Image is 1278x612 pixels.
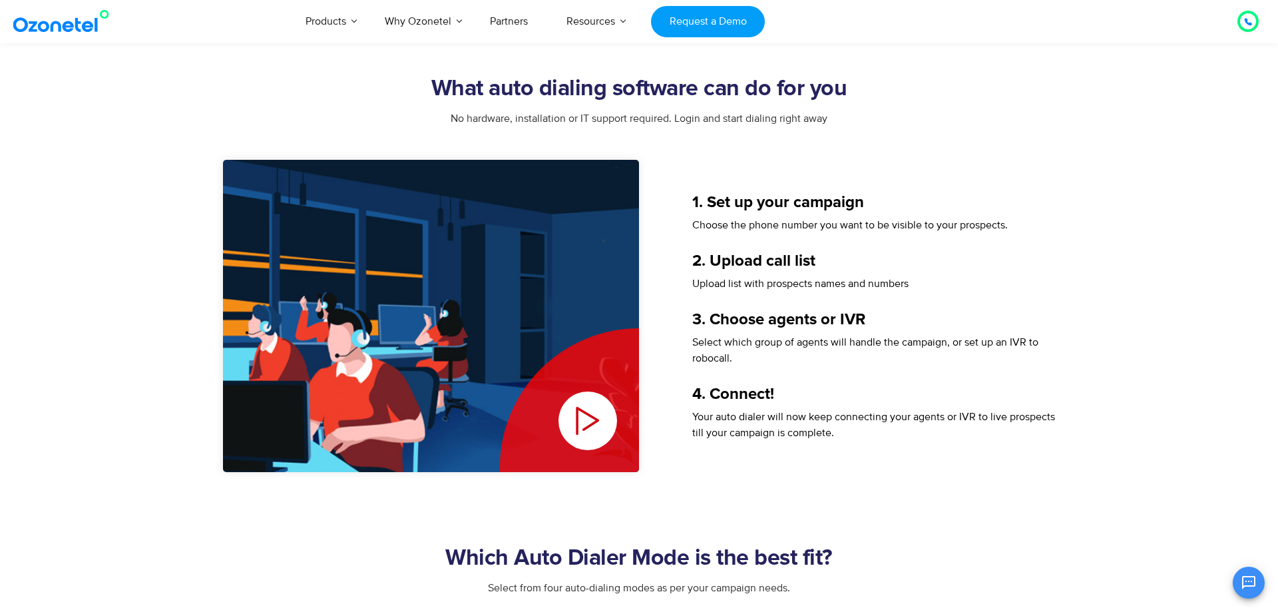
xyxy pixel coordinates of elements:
span: Select from four auto-dialing modes as per your campaign needs. [488,581,790,595]
h5: 3. Choose agents or IVR [692,312,1055,328]
h5: 4. Connect! [692,386,1055,402]
span: Select which group of agents will handle the campaign, or set up an IVR to robocall. [692,336,1038,365]
h5: 1. Set up your campaign [692,194,1055,210]
span: Your auto dialer will now keep connecting your agents or IVR to live prospects till your campaign... [692,410,1055,440]
span: Choose the phone number you want to be visible to your prospects. [692,218,1008,232]
div: Play Video [500,328,639,472]
h2: What auto dialing software can do for you [223,76,1055,103]
h5: 2. Upload call list [692,253,1055,269]
span: Upload list with prospects names and numbers [692,277,909,290]
h2: Which Auto Dialer Mode is the best fit? [223,545,1055,572]
button: Open chat [1233,567,1265,599]
a: Request a Demo [651,6,765,37]
span: No hardware, installation or IT support required. Login and start dialing right away [451,112,827,125]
